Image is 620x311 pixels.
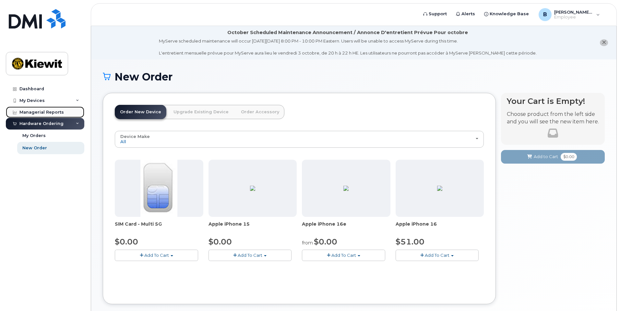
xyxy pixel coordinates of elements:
span: Add to Cart [534,154,558,160]
button: close notification [600,39,608,46]
button: Add To Cart [302,250,385,261]
div: MyServe scheduled maintenance will occur [DATE][DATE] 8:00 PM - 10:00 PM Eastern. Users will be u... [159,38,537,56]
span: All [120,139,126,144]
img: BB80DA02-9C0E-4782-AB1B-B1D93CAC2204.png [343,186,349,191]
span: $0.00 [209,237,232,246]
button: Add To Cart [209,250,292,261]
iframe: Messenger Launcher [592,283,615,306]
span: Device Make [120,134,150,139]
button: Add to Cart $0.00 [501,150,605,163]
small: from [302,240,313,246]
button: Add To Cart [115,250,198,261]
a: Order Accessory [236,105,284,119]
span: Add To Cart [425,253,449,258]
img: 96FE4D95-2934-46F2-B57A-6FE1B9896579.png [250,186,255,191]
div: Apple iPhone 16 [396,221,484,234]
a: Order New Device [115,105,166,119]
span: $0.00 [115,237,138,246]
span: Add To Cart [238,253,262,258]
div: SIM Card - Multi 5G [115,221,203,234]
span: Add To Cart [144,253,169,258]
div: Apple iPhone 15 [209,221,297,234]
button: Add To Cart [396,250,479,261]
span: $0.00 [561,153,577,161]
button: Device Make All [115,131,484,148]
div: October Scheduled Maintenance Announcement / Annonce D'entretient Prévue Pour octobre [227,29,468,36]
p: Choose product from the left side and you will see the new item here. [507,111,599,126]
h4: Your Cart is Empty! [507,97,599,106]
span: $51.00 [396,237,424,246]
img: 00D627D4-43E9-49B7-A367-2C99342E128C.jpg [140,160,177,217]
div: Apple iPhone 16e [302,221,390,234]
span: Add To Cart [331,253,356,258]
a: Upgrade Existing Device [168,105,234,119]
img: 1AD8B381-DE28-42E7-8D9B-FF8D21CC6502.png [437,186,442,191]
span: $0.00 [314,237,337,246]
h1: New Order [103,71,605,82]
